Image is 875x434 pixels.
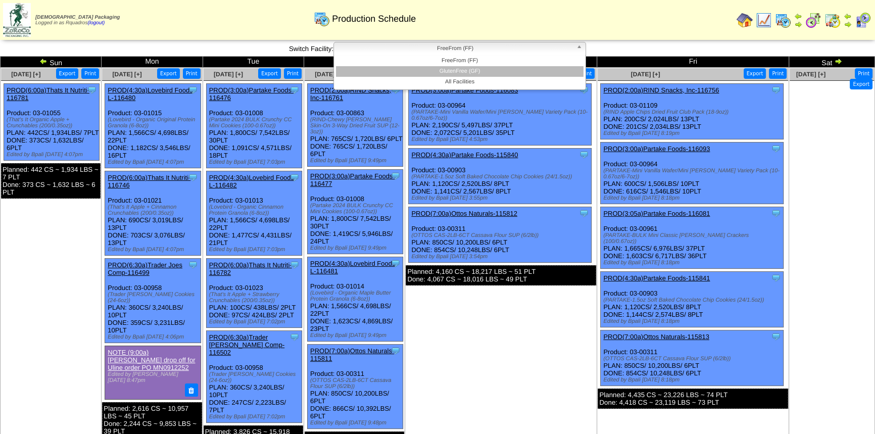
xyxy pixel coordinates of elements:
[336,56,584,66] li: FreeFrom (FF)
[108,159,200,165] div: Edited by Bpali [DATE] 4:07pm
[310,245,403,251] div: Edited by Bpali [DATE] 9:49pm
[598,389,788,409] div: Planned: 4,435 CS ~ 23,226 LBS ~ 74 PLT Done: 4,418 CS ~ 23,119 LBS ~ 73 PLT
[310,347,394,362] a: PROD(7:00a)Ottos Naturals-115811
[188,260,198,270] img: Tooltip
[105,171,201,256] div: Product: 03-01021 PLAN: 690CS / 3,019LBS / 13PLT DONE: 703CS / 3,076LBS / 13PLT
[39,57,47,65] img: arrowleft.gif
[844,12,852,20] img: arrowleft.gif
[206,259,302,328] div: Product: 03-01023 PLAN: 100CS / 438LBS / 2PLT DONE: 97CS / 424LBS / 2PLT
[108,117,200,129] div: (Lovebird - Organic Original Protein Granola (6-8oz))
[209,414,302,420] div: Edited by Bpali [DATE] 7:02pm
[771,143,781,154] img: Tooltip
[310,86,391,102] a: PROD(2:00a)RIND Snacks, Inc-116761
[310,158,403,164] div: Edited by Bpali [DATE] 9:49pm
[188,172,198,182] img: Tooltip
[188,85,198,95] img: Tooltip
[108,174,190,189] a: PROD(6:00a)Thats It Nutriti-116746
[7,152,99,158] div: Edited by Bpali [DATE] 4:07pm
[332,14,416,24] span: Production Schedule
[307,345,403,429] div: Product: 03-00311 PLAN: 850CS / 10,200LBS / 6PLT DONE: 866CS / 10,392LBS / 6PLT
[409,207,592,263] div: Product: 03-00311 PLAN: 850CS / 10,200LBS / 6PLT DONE: 854CS / 10,248LBS / 6PLT
[108,204,200,216] div: (That's It Apple + Cinnamon Crunchables (200/0.35oz))
[310,203,403,215] div: (Partake 2024 BULK Crunchy CC Mini Cookies (100-0.67oz))
[289,85,300,95] img: Tooltip
[307,170,403,254] div: Product: 03-01008 PLAN: 1,800CS / 7,542LBS / 30PLT DONE: 1,419CS / 5,946LBS / 24PLT
[108,292,200,304] div: (Trader [PERSON_NAME] Cookies (24-6oz))
[209,333,285,356] a: PROD(6:30a)Trader [PERSON_NAME] Comp-116502
[209,204,302,216] div: (Lovebird - Organic Cinnamon Protein Granola (6-8oz))
[310,332,403,339] div: Edited by Bpali [DATE] 9:49pm
[310,420,403,426] div: Edited by Bpali [DATE] 9:48pm
[771,208,781,218] img: Tooltip
[11,71,40,78] a: [DATE] [+]
[105,259,201,343] div: Product: 03-00958 PLAN: 360CS / 3,240LBS / 10PLT DONE: 359CS / 3,231LBS / 10PLT
[796,71,825,78] a: [DATE] [+]
[206,171,302,256] div: Product: 03-01013 PLAN: 1,566CS / 4,698LBS / 22PLT DONE: 1,477CS / 4,431LBS / 21PLT
[258,68,281,79] button: Export
[209,319,302,325] div: Edited by Bpali [DATE] 7:02pm
[3,3,31,37] img: zoroco-logo-small.webp
[603,297,783,303] div: (PARTAKE-1.5oz Soft Baked Chocolate Chip Cookies (24/1.5oz))
[102,57,203,68] td: Mon
[209,292,302,304] div: (That's It Apple + Strawberry Crunchables (200/0.35oz))
[597,57,789,68] td: Fri
[601,272,784,327] div: Product: 03-00903 PLAN: 1,120CS / 2,520LBS / 8PLT DONE: 1,144CS / 2,574LBS / 8PLT
[603,210,710,217] a: PROD(3:05a)Partake Foods-116081
[411,232,591,238] div: (OTTOS CAS-2LB-6CT Cassava Flour SUP (6/2lb))
[289,172,300,182] img: Tooltip
[794,12,802,20] img: arrowleft.gif
[310,290,403,302] div: (Lovebird - Organic Maple Butter Protein Granola (6-8oz))
[411,136,591,142] div: Edited by Bpali [DATE] 4:53pm
[603,195,783,201] div: Edited by Bpali [DATE] 8:18pm
[756,12,772,28] img: line_graph.gif
[411,86,518,94] a: PROD(3:00a)Partake Foods-116083
[108,349,195,371] a: NOTE (9:00a) [PERSON_NAME] drop off for Uline order PO MN0912252
[284,68,302,79] button: Print
[771,85,781,95] img: Tooltip
[185,383,198,397] button: Delete Note
[579,150,589,160] img: Tooltip
[206,331,302,423] div: Product: 03-00958 PLAN: 360CS / 3,240LBS / 10PLT DONE: 247CS / 2,223LBS / 7PLT
[315,71,344,78] a: [DATE] [+]
[209,117,302,129] div: (Partake 2024 BULK Crunchy CC Mini Cookies (100-0.67oz))
[87,20,105,26] a: (logout)
[310,377,403,390] div: (OTTOS CAS-2LB-6CT Cassava Flour SUP (6/2lb))
[214,71,243,78] a: [DATE] [+]
[603,318,783,324] div: Edited by Bpali [DATE] 8:18pm
[411,151,518,159] a: PROD(4:30a)Partake Foods-115840
[209,247,302,253] div: Edited by Bpali [DATE] 7:03pm
[844,20,852,28] img: arrowright.gif
[824,12,841,28] img: calendarinout.gif
[209,261,292,276] a: PROD(6:00a)Thats It Nutriti-116782
[775,12,791,28] img: calendarprod.gif
[603,168,783,180] div: (PARTAKE-Mini Vanilla Wafer/Mini [PERSON_NAME] Variety Pack (10-0.67oz/6-7oz))
[409,149,592,204] div: Product: 03-00903 PLAN: 1,120CS / 2,520LBS / 8PLT DONE: 1,141CS / 2,567LBS / 8PLT
[411,195,591,201] div: Edited by Bpali [DATE] 3:55pm
[411,210,517,217] a: PROD(7:00a)Ottos Naturals-115812
[108,371,197,383] div: Edited by [PERSON_NAME] [DATE] 8:47pm
[304,57,405,68] td: Wed
[108,247,200,253] div: Edited by Bpali [DATE] 4:07pm
[631,71,660,78] a: [DATE] [+]
[603,356,783,362] div: (OTTOS CAS-2LB-6CT Cassava Flour SUP (6/2lb))
[307,257,403,342] div: Product: 03-01014 PLAN: 1,566CS / 4,698LBS / 22PLT DONE: 1,623CS / 4,869LBS / 23PLT
[183,68,201,79] button: Print
[601,84,784,139] div: Product: 03-01109 PLAN: 200CS / 2,024LBS / 13PLT DONE: 201CS / 2,034LBS / 13PLT
[805,12,821,28] img: calendarblend.gif
[108,261,182,276] a: PROD(6:30a)Trader Joes Comp-116499
[601,142,784,204] div: Product: 03-00964 PLAN: 600CS / 1,506LBS / 10PLT DONE: 616CS / 1,546LBS / 10PLT
[310,117,403,135] div: (RIND-Chewy [PERSON_NAME] Skin-On 3-Way Dried Fruit SUP (12-3oz))
[391,346,401,356] img: Tooltip
[789,57,875,68] td: Sat
[603,86,719,94] a: PROD(2:00a)RIND Snacks, Inc-116756
[411,254,591,260] div: Edited by Bpali [DATE] 3:54pm
[834,57,842,65] img: arrowright.gif
[1,163,101,199] div: Planned: 442 CS ~ 1,934 LBS ~ 7 PLT Done: 373 CS ~ 1,632 LBS ~ 6 PLT
[744,68,766,79] button: Export
[794,20,802,28] img: arrowright.gif
[1,57,102,68] td: Sun
[850,79,872,89] button: Export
